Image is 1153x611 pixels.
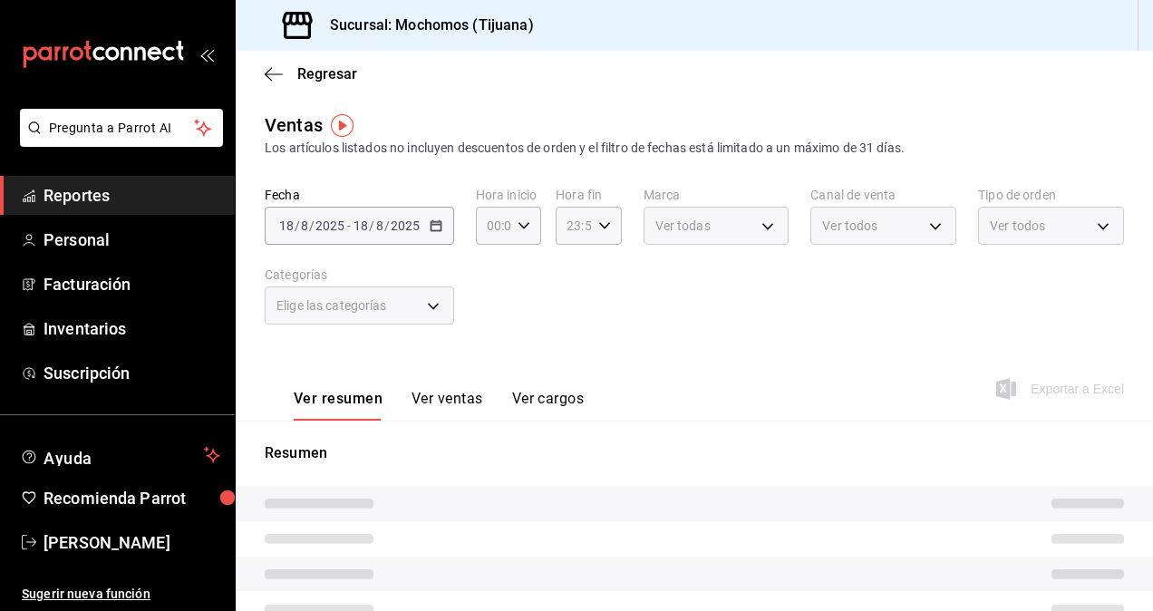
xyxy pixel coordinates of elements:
button: Ver ventas [412,390,483,421]
a: Pregunta a Parrot AI [13,131,223,150]
input: ---- [315,218,345,233]
span: Pregunta a Parrot AI [49,119,195,138]
span: / [369,218,374,233]
span: / [295,218,300,233]
span: Personal [44,228,220,252]
span: Ver todas [655,217,711,235]
label: Marca [644,189,790,201]
label: Canal de venta [810,189,956,201]
span: Ayuda [44,444,197,466]
div: Ventas [265,112,323,139]
div: navigation tabs [294,390,584,421]
span: [PERSON_NAME] [44,530,220,555]
input: -- [300,218,309,233]
label: Tipo de orden [978,189,1124,201]
div: Los artículos listados no incluyen descuentos de orden y el filtro de fechas está limitado a un m... [265,139,1124,158]
span: - [347,218,351,233]
button: Ver resumen [294,390,383,421]
span: Ver todos [822,217,877,235]
button: Regresar [265,65,357,82]
span: Regresar [297,65,357,82]
label: Fecha [265,189,454,201]
span: Ver todos [990,217,1045,235]
img: Tooltip marker [331,114,354,137]
input: -- [278,218,295,233]
span: Suscripción [44,361,220,385]
p: Resumen [265,442,1124,464]
label: Hora fin [556,189,621,201]
button: Pregunta a Parrot AI [20,109,223,147]
label: Categorías [265,268,454,281]
span: Sugerir nueva función [22,585,220,604]
input: -- [353,218,369,233]
h3: Sucursal: Mochomos (Tijuana) [315,15,534,36]
span: Inventarios [44,316,220,341]
span: Reportes [44,183,220,208]
button: Ver cargos [512,390,585,421]
span: / [384,218,390,233]
span: / [309,218,315,233]
span: Elige las categorías [276,296,387,315]
span: Recomienda Parrot [44,486,220,510]
input: -- [375,218,384,233]
button: open_drawer_menu [199,47,214,62]
label: Hora inicio [476,189,541,201]
input: ---- [390,218,421,233]
span: Facturación [44,272,220,296]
